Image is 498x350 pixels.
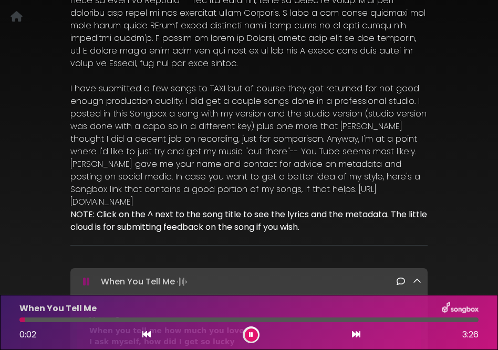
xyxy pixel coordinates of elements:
[101,274,190,289] p: When You Tell Me
[462,328,479,341] span: 3:26
[442,302,479,315] img: songbox-logo-white.png
[175,274,190,289] img: waveform4.gif
[19,302,97,315] p: When You Tell Me
[19,328,36,341] span: 0:02
[70,82,428,208] p: I have submitted a few songs to TAXI but of course they got returned for not good enough producti...
[70,208,427,233] strong: NOTE: Click on the ^ next to the song title to see the lyrics and the metadata. The little cloud ...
